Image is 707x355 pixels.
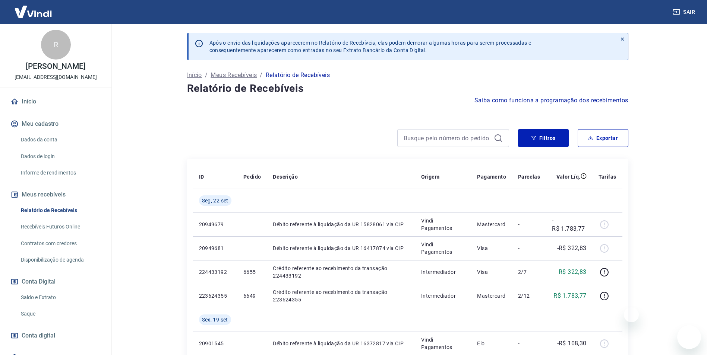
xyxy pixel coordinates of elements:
[243,292,261,300] p: 6649
[15,73,97,81] p: [EMAIL_ADDRESS][DOMAIN_NAME]
[518,292,540,300] p: 2/12
[273,288,409,303] p: Crédito referente ao recebimento da transação 223624355
[18,236,102,251] a: Contratos com credores
[474,96,628,105] a: Saiba como funciona a programação dos recebimentos
[199,173,204,180] p: ID
[9,116,102,132] button: Meu cadastro
[556,173,581,180] p: Valor Líq.
[18,165,102,180] a: Informe de rendimentos
[187,71,202,80] a: Início
[273,173,298,180] p: Descrição
[518,244,540,252] p: -
[9,274,102,290] button: Conta Digital
[18,219,102,234] a: Recebíveis Futuros Online
[518,221,540,228] p: -
[18,203,102,218] a: Relatório de Recebíveis
[421,292,465,300] p: Intermediador
[209,39,531,54] p: Após o envio das liquidações aparecerem no Relatório de Recebíveis, elas podem demorar algumas ho...
[421,268,465,276] p: Intermediador
[18,252,102,268] a: Disponibilização de agenda
[671,5,698,19] button: Sair
[266,71,330,80] p: Relatório de Recebíveis
[199,221,231,228] p: 20949679
[22,330,55,341] span: Conta digital
[260,71,262,80] p: /
[518,340,540,347] p: -
[518,173,540,180] p: Parcelas
[477,221,506,228] p: Mastercard
[518,129,569,147] button: Filtros
[477,340,506,347] p: Elo
[187,81,628,96] h4: Relatório de Recebíveis
[273,221,409,228] p: Débito referente à liquidação da UR 15828061 via CIP
[477,173,506,180] p: Pagamento
[243,173,261,180] p: Pedido
[273,340,409,347] p: Débito referente à liquidação da UR 16372817 via CIP
[557,244,587,253] p: -R$ 322,83
[578,129,628,147] button: Exportar
[421,241,465,256] p: Vindi Pagamentos
[41,30,71,60] div: R
[477,244,506,252] p: Visa
[9,186,102,203] button: Meus recebíveis
[421,173,439,180] p: Origem
[421,336,465,351] p: Vindi Pagamentos
[18,290,102,305] a: Saldo e Extrato
[677,325,701,349] iframe: Botão para abrir a janela de mensagens
[199,244,231,252] p: 20949681
[421,217,465,232] p: Vindi Pagamentos
[199,268,231,276] p: 224433192
[9,327,102,344] a: Conta digital
[26,63,85,70] p: [PERSON_NAME]
[211,71,257,80] a: Meus Recebíveis
[18,306,102,322] a: Saque
[404,132,491,144] input: Busque pelo número do pedido
[553,291,586,300] p: R$ 1.783,77
[202,316,228,323] span: Sex, 19 set
[552,215,587,233] p: -R$ 1.783,77
[9,93,102,110] a: Início
[18,149,102,164] a: Dados de login
[518,268,540,276] p: 2/7
[205,71,208,80] p: /
[18,132,102,147] a: Dados da conta
[202,197,228,204] span: Seg, 22 set
[243,268,261,276] p: 6655
[477,268,506,276] p: Visa
[557,339,587,348] p: -R$ 108,30
[273,244,409,252] p: Débito referente à liquidação da UR 16417874 via CIP
[559,268,587,276] p: R$ 322,83
[273,265,409,279] p: Crédito referente ao recebimento da transação 224433192
[199,292,231,300] p: 223624355
[199,340,231,347] p: 20901545
[477,292,506,300] p: Mastercard
[624,307,639,322] iframe: Fechar mensagem
[599,173,616,180] p: Tarifas
[9,0,57,23] img: Vindi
